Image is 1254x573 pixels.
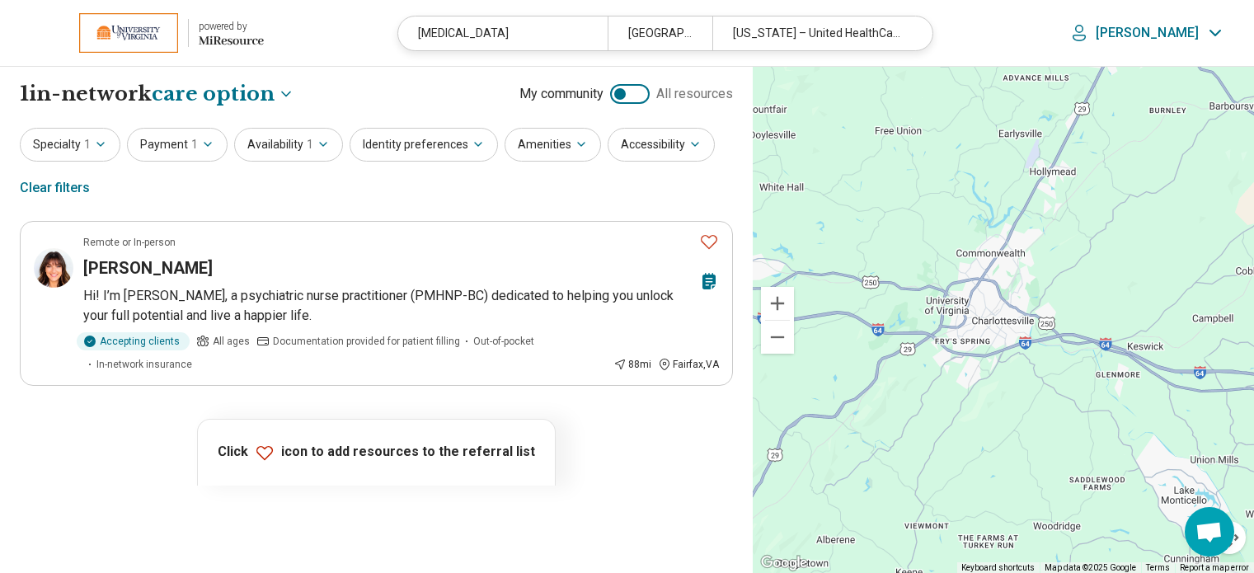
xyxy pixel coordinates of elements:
p: [PERSON_NAME] [1096,25,1199,41]
span: Map data ©2025 Google [1045,563,1136,572]
h1: 1 in-network [20,80,294,108]
div: Fairfax , VA [658,357,719,372]
span: My community [519,84,604,104]
button: Availability1 [234,128,343,162]
span: care option [152,80,275,108]
p: Remote or In-person [83,235,176,250]
button: Payment1 [127,128,228,162]
p: Click icon to add resources to the referral list [218,443,535,463]
div: [US_STATE] – United HealthCare [712,16,922,50]
a: University of Virginiapowered by [26,13,264,53]
a: Report a map error [1180,563,1249,572]
span: Documentation provided for patient filling [273,334,460,349]
span: Out-of-pocket [473,334,534,349]
div: Clear filters [20,168,90,208]
span: 1 [84,136,91,153]
div: powered by [199,19,264,34]
span: In-network insurance [96,357,192,372]
span: 1 [191,136,198,153]
div: [MEDICAL_DATA] [398,16,608,50]
a: Terms [1146,563,1170,572]
span: All ages [213,334,250,349]
button: Favorite [693,225,726,259]
button: Identity preferences [350,128,498,162]
img: University of Virginia [79,13,178,53]
h3: [PERSON_NAME] [83,256,213,279]
button: Specialty1 [20,128,120,162]
button: Amenities [505,128,601,162]
div: 88 mi [613,357,651,372]
button: Care options [152,80,294,108]
button: Accessibility [608,128,715,162]
div: [GEOGRAPHIC_DATA], [GEOGRAPHIC_DATA] [608,16,712,50]
button: Zoom out [761,321,794,354]
p: Hi! I’m [PERSON_NAME], a psychiatric nurse practitioner (PMHNP-BC) dedicated to helping you unloc... [83,286,719,326]
button: Zoom in [761,287,794,320]
a: Open chat [1185,507,1234,557]
span: 1 [307,136,313,153]
span: All resources [656,84,733,104]
div: Accepting clients [77,332,190,350]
